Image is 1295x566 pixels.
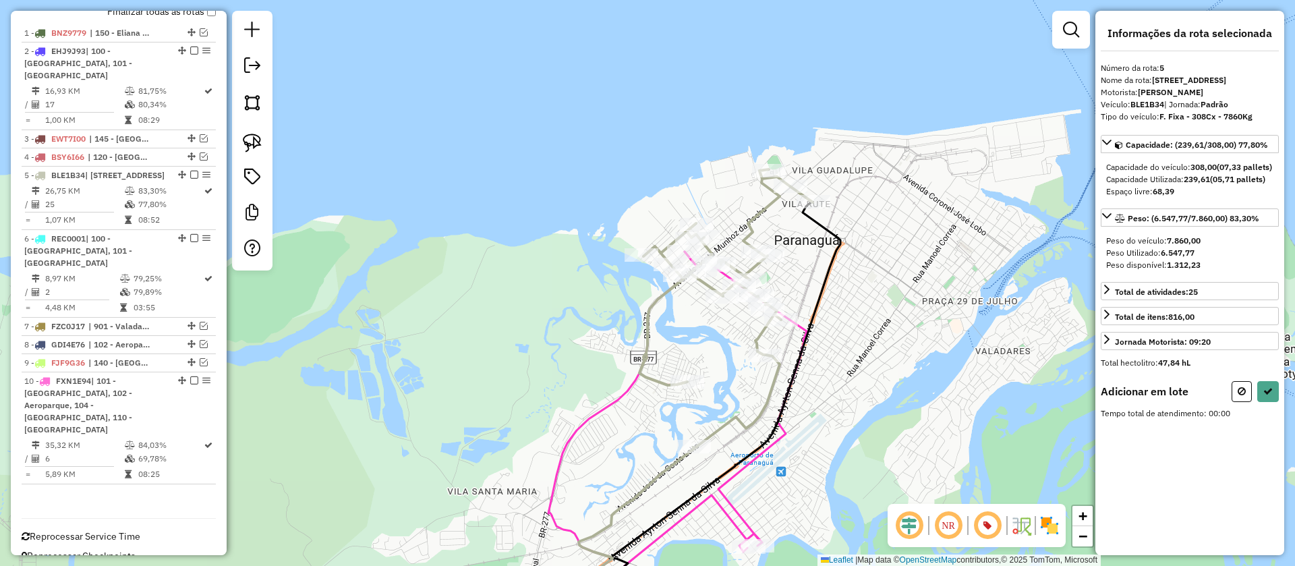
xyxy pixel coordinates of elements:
[200,28,208,36] em: Visualizar rota
[138,213,203,227] td: 08:52
[202,376,210,385] em: Opções
[190,47,198,55] em: Finalizar rota
[32,441,40,449] i: Distância Total
[32,87,40,95] i: Distância Total
[51,134,86,144] span: EWT7I00
[239,52,266,82] a: Exportar sessão
[24,358,85,368] span: 9 -
[138,184,203,198] td: 83,30%
[1115,336,1211,348] div: Jornada Motorista: 09:20
[125,455,135,463] i: % de utilização da cubagem
[32,288,40,296] i: Total de Atividades
[200,152,208,161] em: Visualizar rota
[188,152,196,161] em: Alterar sequência das rotas
[1072,526,1093,546] a: Zoom out
[817,555,1101,566] div: Map data © contributors,© 2025 TomTom, Microsoft
[178,376,186,385] em: Alterar sequência das rotas
[239,163,266,194] a: Vincular Rótulos
[1158,358,1190,368] strong: 47,84 hL
[1101,307,1279,325] a: Total de itens:816,00
[204,441,212,449] i: Rota otimizada
[1106,259,1273,271] div: Peso disponível:
[239,16,266,47] a: Nova sessão e pesquisa
[200,134,208,142] em: Visualizar rota
[1101,332,1279,350] a: Jornada Motorista: 09:20
[88,151,150,163] span: 120 - Ilha do Mel, 130 - Gaivotas - Praia do Leste, 131 - Praia do Leste, 132 - Pontal do Paraná,...
[32,275,40,283] i: Distância Total
[120,304,127,312] i: Tempo total em rota
[51,358,85,368] span: FJF9G36
[1217,162,1272,172] strong: (07,33 pallets)
[821,555,853,565] a: Leaflet
[243,134,262,152] img: Selecionar atividades - laço
[120,288,130,296] i: % de utilização da cubagem
[51,46,86,56] span: EHJ9J93
[24,301,31,314] td: =
[24,98,31,111] td: /
[1210,174,1265,184] strong: (05,71 pallets)
[1101,357,1279,369] div: Total hectolitro:
[133,301,203,314] td: 03:55
[51,28,86,38] span: BNZ9779
[51,321,85,331] span: FZC0J17
[88,339,150,351] span: 102 - Aeroparque, 103 - Costeira - Estradinha , 900 - Centro Histórico, 901 - Valadares
[893,509,925,542] span: Ocultar deslocamento
[45,113,124,127] td: 1,00 KM
[1167,235,1201,246] strong: 7.860,00
[45,452,124,465] td: 6
[1257,381,1279,402] button: Confirmar
[1159,63,1164,73] strong: 5
[24,46,132,80] span: | 100 - [GEOGRAPHIC_DATA], 101 - [GEOGRAPHIC_DATA]
[1167,260,1201,270] strong: 1.312,23
[855,555,857,565] span: |
[1039,515,1060,536] img: Exibir/Ocultar setores
[1106,161,1273,173] div: Capacidade do veículo:
[138,468,203,481] td: 08:25
[45,285,119,299] td: 2
[239,199,266,229] a: Criar modelo
[190,171,198,179] em: Finalizar rota
[1184,174,1210,184] strong: 239,61
[45,84,124,98] td: 16,93 KM
[190,376,198,385] em: Finalizar rota
[45,184,124,198] td: 26,75 KM
[204,275,212,283] i: Rota otimizada
[51,339,85,349] span: GDI4E76
[1188,287,1198,297] strong: 25
[24,213,31,227] td: =
[24,285,31,299] td: /
[138,113,203,127] td: 08:29
[125,116,132,124] i: Tempo total em rota
[1101,208,1279,227] a: Peso: (6.547,77/7.860,00) 83,30%
[45,213,124,227] td: 1,07 KM
[89,133,151,145] span: 145 - Rio da Onça - Riviera, 146 - Balneário Solymar
[1106,247,1273,259] div: Peso Utilizado:
[188,134,196,142] em: Alterar sequência das rotas
[24,376,132,434] span: 10 -
[24,113,31,127] td: =
[24,468,31,481] td: =
[45,438,124,452] td: 35,32 KM
[190,234,198,242] em: Finalizar rota
[88,357,150,369] span: 140 - Praia Mansa, 141 -Caiobá, 142 - Tabuleiro, 143 - Centro de Matinhos, 144- Sertãozinho - Bom...
[1232,381,1252,402] button: Cancelar (ESC)
[125,187,135,195] i: % de utilização do peso
[1101,385,1188,398] h4: Adicionar em lote
[51,152,84,162] span: BSY6I66
[24,233,132,268] span: 6 -
[1101,74,1279,86] div: Nome da rota:
[138,438,203,452] td: 84,03%
[125,87,135,95] i: % de utilização do peso
[971,509,1004,542] span: Exibir número da rota
[138,198,203,211] td: 77,80%
[1201,99,1228,109] strong: Padrão
[107,5,216,19] label: Finalizar todas as rotas
[45,272,119,285] td: 8,97 KM
[22,530,140,542] span: Reprocessar Service Time
[202,47,210,55] em: Opções
[45,198,124,211] td: 25
[1101,135,1279,153] a: Capacidade: (239,61/308,00) 77,80%
[1152,75,1226,85] strong: [STREET_ADDRESS]
[200,340,208,348] em: Visualizar rota
[188,28,196,36] em: Alterar sequência das rotas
